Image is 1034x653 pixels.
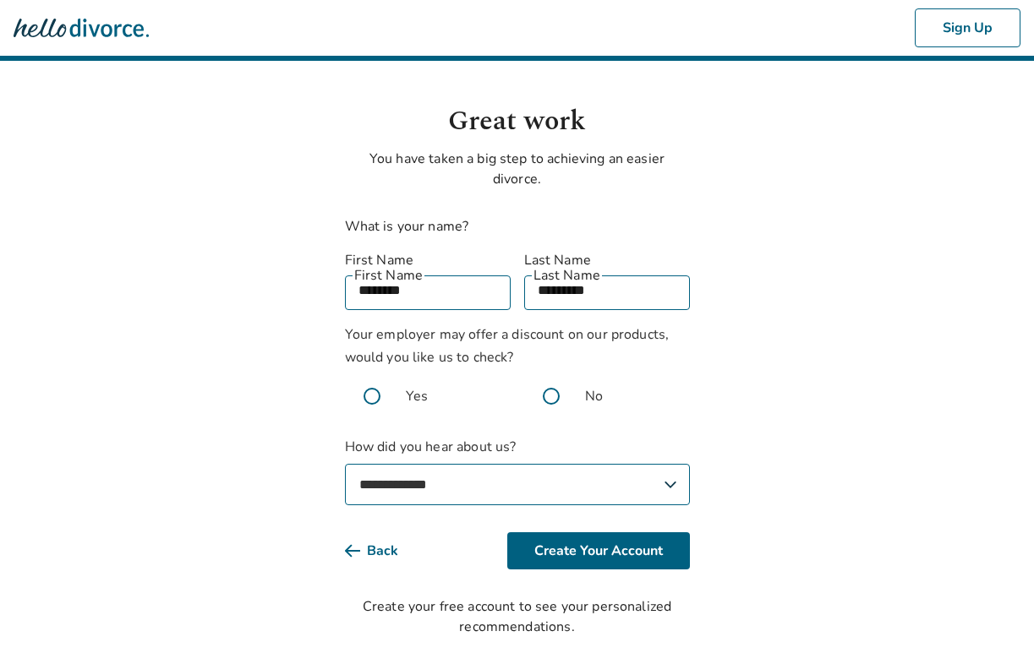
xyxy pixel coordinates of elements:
[406,386,428,406] span: Yes
[524,250,690,270] label: Last Name
[345,437,690,505] label: How did you hear about us?
[345,325,670,367] span: Your employer may offer a discount on our products, would you like us to check?
[585,386,603,406] span: No
[345,217,469,236] label: What is your name?
[14,11,149,45] img: Hello Divorce Logo
[345,149,690,189] p: You have taken a big step to achieving an easier divorce.
[345,464,690,505] select: How did you hear about us?
[345,596,690,637] div: Create your free account to see your personalized recommendations.
[345,101,690,142] h1: Great work
[345,532,425,569] button: Back
[345,250,511,270] label: First Name
[949,572,1034,653] iframe: Chat Widget
[915,8,1020,47] button: Sign Up
[507,532,690,569] button: Create Your Account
